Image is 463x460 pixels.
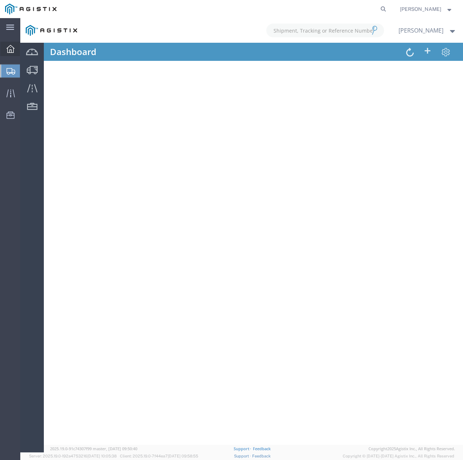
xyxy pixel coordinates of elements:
iframe: FS Legacy Container [20,18,463,452]
button: [PERSON_NAME] [400,5,453,13]
span: Client: 2025.19.0-7f44ea7 [120,454,198,458]
a: Feedback [252,454,271,458]
span: Eric Timmerman [400,5,441,13]
span: [DATE] 10:05:38 [87,454,117,458]
a: Support [234,454,252,458]
span: Server: 2025.19.0-192a4753216 [29,454,117,458]
img: logo [5,4,57,14]
span: [DATE] 09:58:55 [168,454,198,458]
span: Copyright © [DATE]-[DATE] Agistix Inc., All Rights Reserved [343,453,454,459]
